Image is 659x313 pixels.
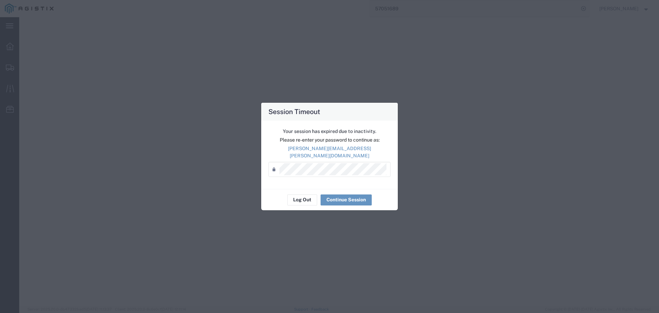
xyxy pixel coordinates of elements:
[268,107,320,116] h4: Session Timeout
[268,145,391,159] p: [PERSON_NAME][EMAIL_ADDRESS][PERSON_NAME][DOMAIN_NAME]
[287,194,317,205] button: Log Out
[268,128,391,135] p: Your session has expired due to inactivity.
[321,194,372,205] button: Continue Session
[268,136,391,144] p: Please re-enter your password to continue as:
